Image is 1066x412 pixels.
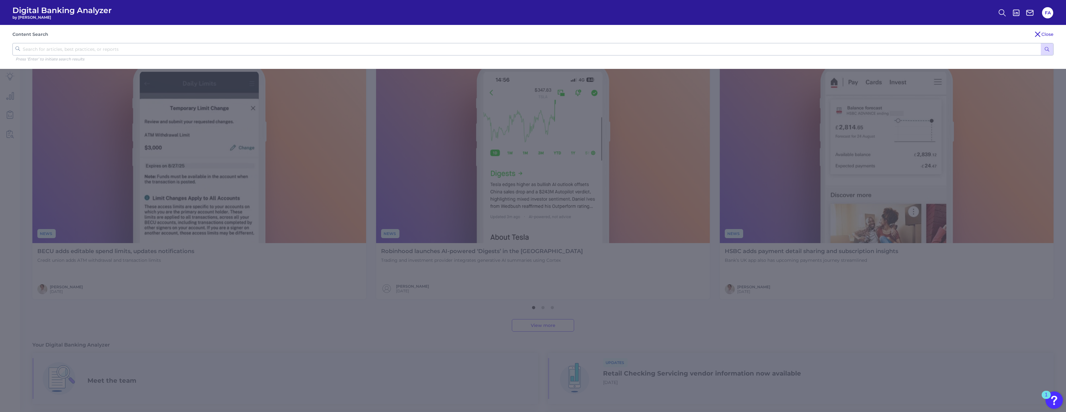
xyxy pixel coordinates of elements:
[12,31,48,37] div: Content Search
[1034,31,1054,38] button: Close
[12,43,1054,55] input: Search for articles, best practices, or reports
[12,6,112,15] span: Digital Banking Analyzer
[16,57,1054,61] p: Press ‘Enter’ to initiate search results
[12,15,112,20] span: by [PERSON_NAME]
[1042,7,1053,18] button: FA
[1045,395,1048,403] div: 1
[1045,391,1063,409] button: Open Resource Center, 1 new notification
